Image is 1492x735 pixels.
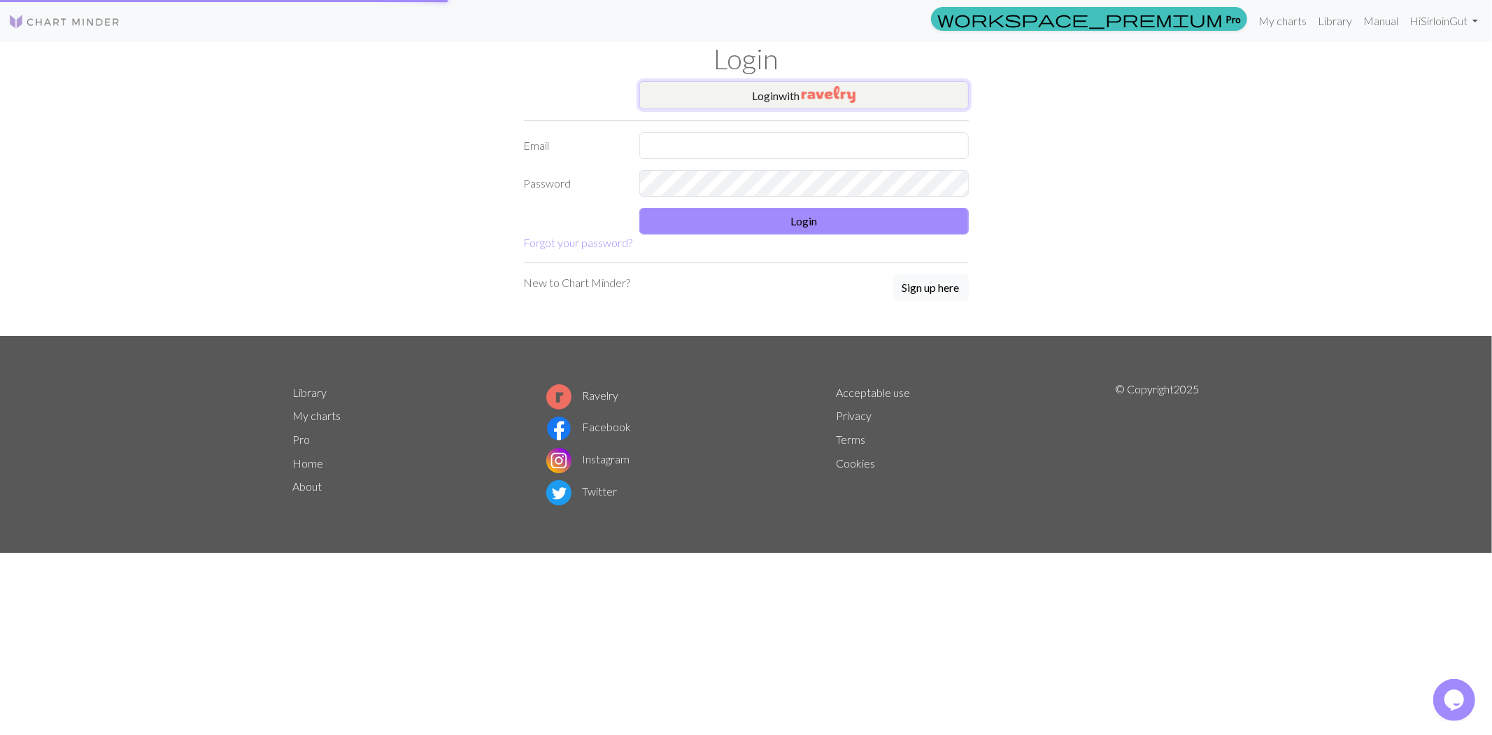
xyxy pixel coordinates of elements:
[546,416,571,441] img: Facebook logo
[1116,381,1200,508] p: © Copyright 2025
[524,236,633,249] a: Forgot your password?
[1433,679,1478,721] iframe: chat widget
[293,386,327,399] a: Library
[937,9,1223,29] span: workspace_premium
[546,384,571,409] img: Ravelry logo
[802,86,855,103] img: Ravelry
[893,274,969,302] a: Sign up here
[1404,7,1484,35] a: HiSirloinGut
[524,274,631,291] p: New to Chart Minder?
[293,409,341,422] a: My charts
[931,7,1247,31] a: Pro
[293,456,324,470] a: Home
[546,388,619,402] a: Ravelry
[1358,7,1404,35] a: Manual
[293,479,322,493] a: About
[837,386,911,399] a: Acceptable use
[516,132,631,159] label: Email
[893,274,969,301] button: Sign up here
[546,448,571,473] img: Instagram logo
[1253,7,1312,35] a: My charts
[546,480,571,505] img: Twitter logo
[546,484,618,498] a: Twitter
[546,452,630,465] a: Instagram
[1312,7,1358,35] a: Library
[546,420,632,433] a: Facebook
[837,433,866,446] a: Terms
[639,81,969,109] button: Loginwith
[837,456,876,470] a: Cookies
[639,208,969,234] button: Login
[837,409,872,422] a: Privacy
[285,42,1208,76] h1: Login
[8,13,120,30] img: Logo
[516,170,631,197] label: Password
[293,433,311,446] a: Pro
